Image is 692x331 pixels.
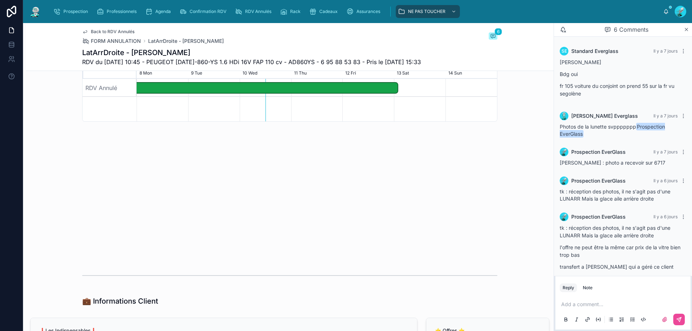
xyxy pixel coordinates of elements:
a: Assurances [344,5,385,18]
button: Reply [560,283,577,292]
div: RDV Annulé [83,79,137,97]
div: 14 Sun [445,68,497,79]
span: 6 [494,28,502,35]
span: NE PAS TOUCHER [408,9,445,14]
span: Prospection [63,9,88,14]
span: Professionnels [107,9,137,14]
span: Photos de la lunette svppppppp [560,124,665,137]
span: Cadeaux [319,9,338,14]
a: FORM ANNULATION [82,37,141,45]
span: Prospection EverGlass [560,123,665,138]
a: NE PAS TOUCHER [396,5,460,18]
span: Standard Everglass [571,48,618,55]
button: Note [580,283,595,292]
h1: 💼 Informations Client [82,296,158,306]
img: App logo [29,6,42,17]
span: Confirmation RDV [190,9,226,14]
span: Prospection EverGlass [571,177,626,184]
div: 9 Tue [188,68,240,79]
span: Assurances [356,9,380,14]
a: Professionnels [94,5,142,18]
div: LatArrDroite - CHROBOT CEDRIC [8,82,398,94]
div: 12 Fri [342,68,394,79]
span: RDV du [DATE] 10:45 - PEUGEOT [DATE]-860-YS 1.6 HDi 16V FAP 110 cv - AD860YS - 6 95 88 53 83 - Pr... [82,58,421,66]
a: Cadeaux [307,5,343,18]
p: l'offre ne peut être la même car prix de la vitre bien trop bas [560,243,686,259]
p: transfert a [PERSON_NAME] qui a géré ce client [560,263,686,270]
span: [PERSON_NAME] : photo a recevoir sur 6717 [560,160,665,166]
span: tk : réception des photos, il ne s'agit pas d'une LUNARR Mais la glace aile arrière droite [560,188,670,202]
p: Bdg oui [560,70,686,78]
span: RDV Annulés [245,9,271,14]
h1: LatArrDroite - [PERSON_NAME] [82,48,421,58]
p: fr 105 voiture du conjoint on prend 55 sur la fr vu segolène [560,82,686,97]
span: LatArrDroite - [PERSON_NAME] [9,82,398,94]
a: Agenda [143,5,176,18]
a: RDV Annulés [233,5,276,18]
span: Il y a 7 jours [653,48,678,54]
span: Il y a 6 jours [653,214,678,219]
span: Prospection EverGlass [571,213,626,220]
span: Prospection EverGlass [571,148,626,156]
a: Prospection [51,5,93,18]
span: 6 Comments [614,25,648,34]
span: Il y a 7 jours [653,149,678,155]
span: Il y a 6 jours [653,178,678,183]
span: [PERSON_NAME] Everglass [571,112,638,120]
span: FORM ANNULATION [91,37,141,45]
a: LatArrDroite - [PERSON_NAME] [148,37,224,45]
span: SE [562,48,567,54]
button: 6 [489,32,497,41]
a: Back to RDV Annulés [82,29,134,35]
span: Rack [290,9,301,14]
div: 8 Mon [137,68,188,79]
div: Note [583,285,593,291]
p: tk : réception des photos, il ne s'agit pas d'une LUNARR Mais la glace aile arrière droite [560,224,686,239]
div: 11 Thu [291,68,343,79]
p: [PERSON_NAME] [560,58,686,66]
a: Rack [278,5,306,18]
div: 10 Wed [240,68,291,79]
div: 13 Sat [394,68,445,79]
div: scrollable content [48,4,663,19]
span: Agenda [155,9,171,14]
span: Il y a 7 jours [653,113,678,118]
span: Back to RDV Annulés [91,29,134,35]
a: Confirmation RDV [177,5,231,18]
